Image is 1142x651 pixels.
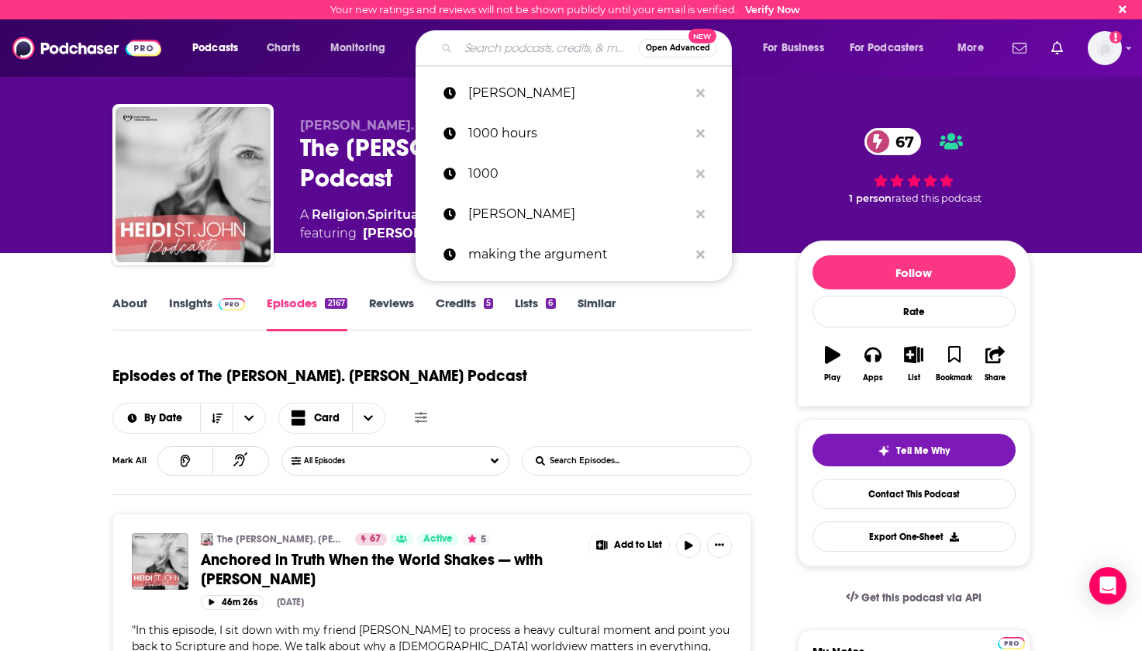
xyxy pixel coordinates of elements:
button: open menu [233,403,265,433]
a: Charts [257,36,309,61]
a: 67 [355,533,387,545]
p: heidi [468,73,688,113]
a: [PERSON_NAME] [416,73,732,113]
a: 1000 hours [416,113,732,154]
div: Search podcasts, credits, & more... [430,30,747,66]
button: Open AdvancedNew [639,39,717,57]
a: [PERSON_NAME] [416,194,732,234]
button: Sort Direction [200,403,233,433]
span: Charts [267,37,300,59]
button: Bookmark [934,336,975,392]
a: Show notifications dropdown [1045,35,1069,61]
span: [PERSON_NAME]. [PERSON_NAME] [300,118,529,133]
p: making the argument [468,234,688,275]
span: By Date [144,413,188,424]
a: Show notifications dropdown [1006,35,1033,61]
span: Active [423,532,453,547]
span: Open Advanced [646,44,710,52]
span: For Podcasters [850,37,924,59]
div: [DATE] [277,597,304,608]
p: 1000 [468,154,688,194]
a: Get this podcast via API [833,579,995,617]
div: Share [985,373,1006,383]
div: A podcast [300,206,664,243]
span: For Business [763,37,824,59]
a: Episodes2167 [267,296,347,331]
div: Mark All [112,457,157,465]
button: Choose List Listened [281,446,509,476]
span: rated this podcast [892,192,982,204]
p: Nick Freitas [468,194,688,234]
img: The Heidi St. John Podcast [201,533,213,545]
span: 1 person [849,192,892,204]
div: 5 [484,298,493,309]
span: 67 [370,532,381,547]
span: New [688,29,716,43]
a: Lists6 [515,296,555,331]
button: Follow [813,255,1016,289]
div: Your new ratings and reviews will not be shown publicly until your email is verified. [330,4,800,16]
button: open menu [840,36,947,61]
div: Apps [863,373,883,383]
div: Open Intercom Messenger [1089,567,1126,604]
button: Export One-Sheet [813,521,1016,552]
a: Anchored in Truth When the World Shakes — with [PERSON_NAME] [201,550,578,589]
a: Contact This Podcast [813,479,1016,509]
a: 67 [864,128,922,155]
button: 46m 26s [201,595,264,610]
h2: Choose View [278,403,385,434]
button: Play [813,336,853,392]
a: making the argument [416,234,732,275]
span: Tell Me Why [896,445,950,457]
img: tell me why sparkle [878,445,890,457]
a: Podchaser - Follow, Share and Rate Podcasts [12,33,161,63]
button: Show profile menu [1088,31,1122,65]
a: Credits5 [436,296,493,331]
span: Monitoring [330,37,385,59]
img: User Profile [1088,31,1122,65]
a: Heidi St. John [363,224,592,243]
span: Podcasts [192,37,238,59]
div: 67 1 personrated this podcast [798,118,1030,215]
span: Add to List [614,539,662,551]
span: Get this podcast via API [861,591,982,604]
svg: Email not verified [1109,31,1122,43]
img: Anchored in Truth When the World Shakes — with David Fiorazzo [132,533,188,590]
div: List [908,373,920,383]
span: Anchored in Truth When the World Shakes — with [PERSON_NAME] [201,550,543,589]
a: Active [417,533,459,545]
a: Reviews [369,296,414,331]
button: open menu [752,36,844,61]
button: open menu [319,36,405,61]
img: The Heidi St. John Podcast [116,107,271,262]
a: The [PERSON_NAME]. [PERSON_NAME] Podcast [217,533,345,545]
button: tell me why sparkleTell Me Why [813,434,1016,466]
span: featuring [300,224,664,243]
p: 1000 hours [468,113,688,154]
button: open menu [947,36,1003,61]
button: Show More Button [589,533,670,558]
div: Bookmark [936,373,972,383]
a: Religion [312,207,365,222]
input: Search podcasts, credits, & more... [458,36,639,61]
a: Similar [578,296,616,331]
a: Verify Now [745,4,800,16]
span: More [957,37,984,59]
a: InsightsPodchaser Pro [169,296,246,331]
img: Podchaser Pro [998,637,1025,649]
span: Card [314,413,340,424]
span: All Episodes [304,456,376,466]
img: Podchaser Pro [219,298,246,310]
button: Show More Button [707,533,732,558]
button: Share [975,336,1015,392]
div: 2167 [325,298,347,309]
button: Apps [853,336,893,392]
span: , [365,207,367,222]
a: About [112,296,147,331]
span: 67 [880,128,922,155]
span: Logged in as kimmiveritas [1088,31,1122,65]
div: 6 [546,298,555,309]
